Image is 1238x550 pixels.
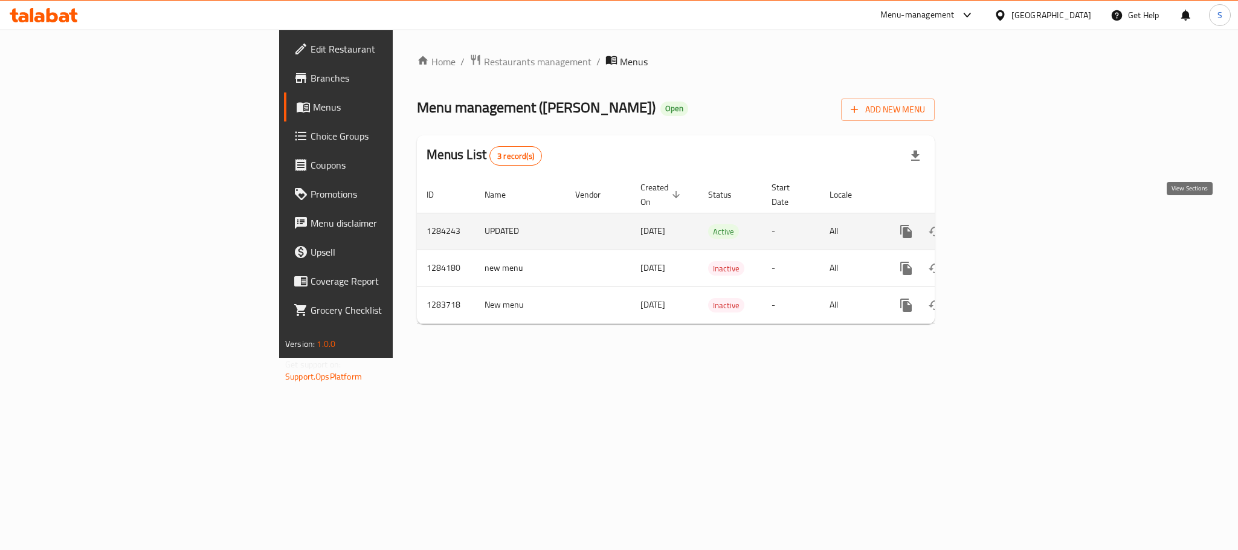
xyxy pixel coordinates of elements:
span: Add New Menu [851,102,925,117]
span: Version: [285,336,315,352]
td: - [762,213,820,250]
button: more [892,217,921,246]
a: Menus [284,92,486,121]
span: Grocery Checklist [311,303,476,317]
th: Actions [882,176,1017,213]
a: Coupons [284,150,486,180]
button: Add New Menu [841,99,935,121]
div: Open [660,102,688,116]
div: Inactive [708,261,744,276]
td: UPDATED [475,213,566,250]
span: 1.0.0 [317,336,335,352]
span: Edit Restaurant [311,42,476,56]
span: Menus [313,100,476,114]
table: enhanced table [417,176,1017,324]
span: Inactive [708,299,744,312]
span: Menu management ( [PERSON_NAME] ) [417,94,656,121]
span: [DATE] [640,260,665,276]
td: All [820,286,882,323]
div: [GEOGRAPHIC_DATA] [1011,8,1091,22]
nav: breadcrumb [417,54,935,70]
a: Restaurants management [469,54,592,70]
div: Total records count [489,146,542,166]
span: Choice Groups [311,129,476,143]
span: Active [708,225,739,239]
button: Change Status [921,217,950,246]
span: Vendor [575,187,616,202]
span: Restaurants management [484,54,592,69]
span: Status [708,187,747,202]
button: Change Status [921,254,950,283]
span: Coverage Report [311,274,476,288]
button: more [892,254,921,283]
h2: Menus List [427,146,542,166]
span: Upsell [311,245,476,259]
span: Coupons [311,158,476,172]
span: Start Date [772,180,805,209]
li: / [596,54,601,69]
span: Name [485,187,521,202]
span: S [1217,8,1222,22]
span: [DATE] [640,297,665,312]
div: Menu-management [880,8,955,22]
div: Active [708,224,739,239]
a: Menu disclaimer [284,209,486,238]
span: Branches [311,71,476,85]
a: Grocery Checklist [284,296,486,325]
span: Created On [640,180,684,209]
a: Upsell [284,238,486,267]
a: Edit Restaurant [284,34,486,63]
div: Export file [901,141,930,170]
a: Support.OpsPlatform [285,369,362,384]
span: Open [660,103,688,114]
button: Change Status [921,291,950,320]
a: Choice Groups [284,121,486,150]
span: 3 record(s) [490,150,541,162]
span: Menu disclaimer [311,216,476,230]
td: New menu [475,286,566,323]
td: - [762,250,820,286]
span: Promotions [311,187,476,201]
a: Promotions [284,180,486,209]
span: Locale [830,187,868,202]
span: Get support on: [285,357,341,372]
span: ID [427,187,450,202]
td: All [820,250,882,286]
td: All [820,213,882,250]
button: more [892,291,921,320]
a: Coverage Report [284,267,486,296]
span: [DATE] [640,223,665,239]
td: new menu [475,250,566,286]
span: Menus [620,54,648,69]
a: Branches [284,63,486,92]
td: - [762,286,820,323]
span: Inactive [708,262,744,276]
